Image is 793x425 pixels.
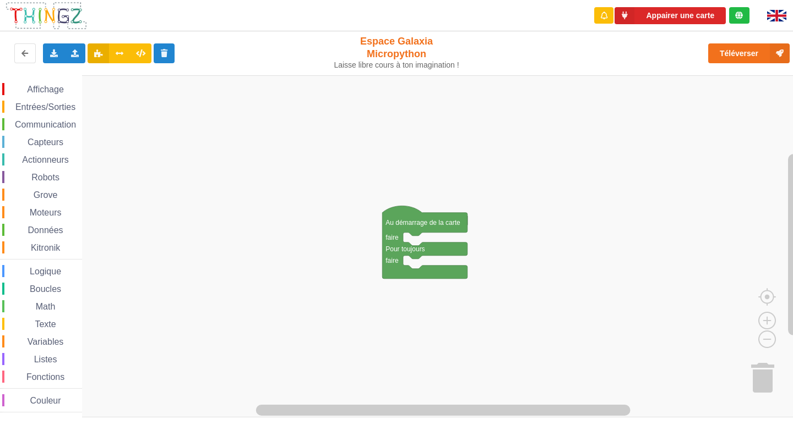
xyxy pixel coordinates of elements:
img: gb.png [767,10,786,21]
div: Espace Galaxia Micropython [329,35,464,70]
span: Boucles [28,284,63,294]
span: Moteurs [28,208,63,217]
span: Robots [30,173,61,182]
text: faire [385,234,399,241]
span: Math [34,302,57,311]
span: Affichage [25,85,65,94]
span: Texte [33,319,57,329]
div: Laisse libre cours à ton imagination ! [329,60,464,70]
button: Appairer une carte [615,7,726,24]
span: Entrées/Sorties [14,102,77,112]
span: Variables [26,337,66,346]
div: Tu es connecté au serveur de création de Thingz [729,7,749,24]
button: Téléverser [708,43,790,63]
span: Grove [32,190,59,200]
span: Actionneurs [20,155,70,164]
span: Capteurs [26,137,65,147]
span: Fonctions [25,372,66,382]
span: Communication [13,120,78,129]
text: Au démarrage de la carte [385,219,460,227]
img: thingz_logo.png [5,1,88,30]
text: faire [385,257,399,264]
span: Couleur [29,396,63,405]
span: Listes [32,355,59,364]
span: Données [26,225,65,235]
span: Logique [28,267,63,276]
span: Kitronik [29,243,62,252]
text: Pour toujours [385,245,425,253]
